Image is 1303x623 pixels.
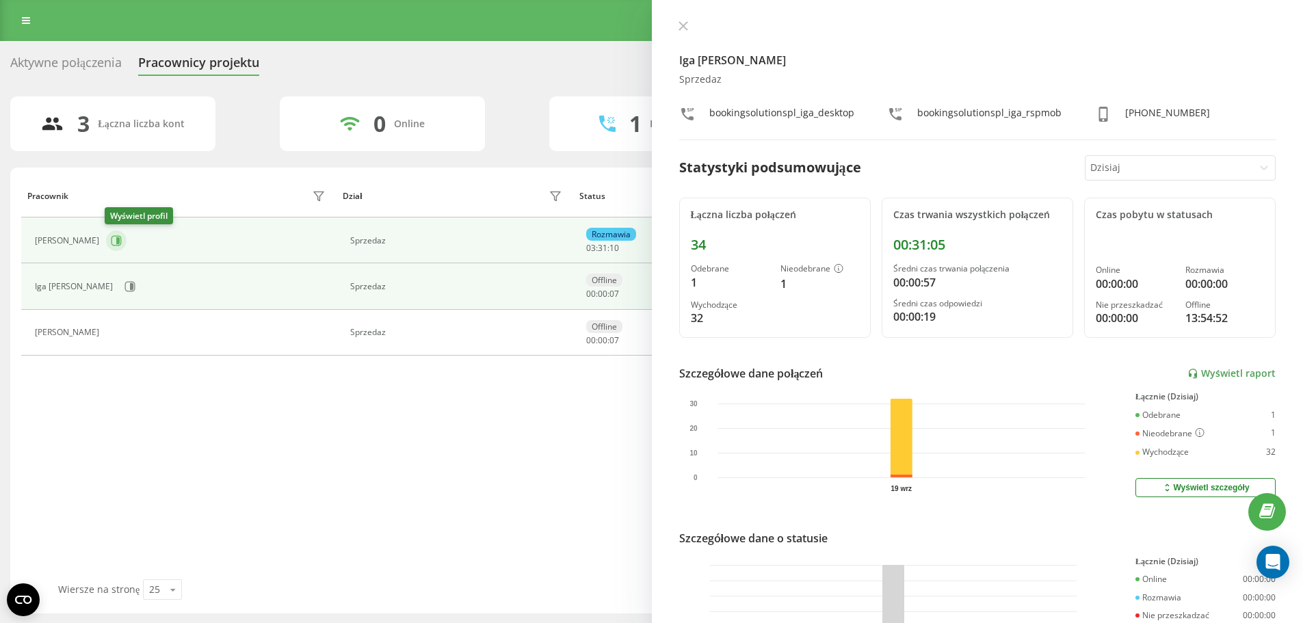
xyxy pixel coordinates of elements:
div: Czas trwania wszystkich połączeń [893,209,1062,221]
div: 32 [691,310,769,326]
span: 07 [609,288,619,300]
div: [PERSON_NAME] [35,236,103,246]
div: Offline [586,320,622,333]
div: Aktywne połączenia [10,55,122,77]
div: Pracownicy projektu [138,55,259,77]
div: Nieodebrane [780,264,859,275]
div: Wyświetl profil [105,207,173,224]
text: 0 [693,474,697,481]
div: bookingsolutionspl_iga_rspmob [917,106,1062,126]
div: 25 [149,583,160,596]
a: Wyświetl raport [1187,368,1276,380]
div: Statystyki podsumowujące [679,157,861,178]
div: Średni czas odpowiedzi [893,299,1062,308]
div: : : [586,336,619,345]
div: 00:00:00 [1096,276,1174,292]
span: 00 [598,288,607,300]
div: Rozmawia [1185,265,1264,275]
button: Open CMP widget [7,583,40,616]
div: 32 [1266,447,1276,457]
span: 03 [586,242,596,254]
div: Sprzedaz [350,236,566,246]
div: [PERSON_NAME] [35,328,103,337]
div: Szczegółowe dane połączeń [679,365,824,382]
button: Wyświetl szczegóły [1135,478,1276,497]
div: Rozmawiają [650,118,705,130]
div: : : [586,243,619,253]
div: bookingsolutionspl_iga_desktop [709,106,854,126]
div: Online [394,118,425,130]
span: 10 [609,242,619,254]
div: Łącznie (Dzisiaj) [1135,557,1276,566]
span: 07 [609,334,619,346]
text: 20 [689,425,698,432]
div: 0 [373,111,386,137]
div: Nie przeszkadzać [1135,611,1209,620]
text: 19 wrz [891,485,912,492]
div: 1 [629,111,642,137]
div: 00:00:00 [1243,593,1276,602]
div: Dział [343,191,362,201]
div: Rozmawia [1135,593,1181,602]
div: Online [1135,574,1167,584]
div: 00:31:05 [893,237,1062,253]
div: Iga [PERSON_NAME] [35,282,116,291]
div: Nie przeszkadzać [1096,300,1174,310]
div: Łącznie (Dzisiaj) [1135,392,1276,401]
div: Offline [1185,300,1264,310]
div: 34 [691,237,859,253]
div: Łączna liczba połączeń [691,209,859,221]
div: 3 [77,111,90,137]
text: 30 [689,400,698,408]
div: Online [1096,265,1174,275]
span: Wiersze na stronę [58,583,140,596]
div: [PHONE_NUMBER] [1125,106,1210,126]
div: 1 [1271,410,1276,420]
span: 00 [586,288,596,300]
div: Wychodzące [1135,447,1189,457]
div: 1 [780,276,859,292]
div: 1 [1271,428,1276,439]
div: Rozmawia [586,228,636,241]
div: Średni czas trwania połączenia [893,264,1062,274]
div: 00:00:00 [1243,611,1276,620]
div: Wyświetl szczegóły [1161,482,1249,493]
div: 00:00:57 [893,274,1062,291]
div: Status [579,191,605,201]
text: 10 [689,449,698,457]
div: Odebrane [691,264,769,274]
h4: Iga [PERSON_NAME] [679,52,1276,68]
div: 1 [691,274,769,291]
span: 31 [598,242,607,254]
div: 13:54:52 [1185,310,1264,326]
div: Wychodzące [691,300,769,310]
div: Sprzedaz [679,74,1276,85]
div: Open Intercom Messenger [1256,546,1289,579]
div: : : [586,289,619,299]
div: Odebrane [1135,410,1181,420]
div: 00:00:00 [1185,276,1264,292]
div: Offline [586,274,622,287]
div: Nieodebrane [1135,428,1205,439]
span: 00 [586,334,596,346]
div: 00:00:19 [893,308,1062,325]
div: 00:00:00 [1096,310,1174,326]
div: Łączna liczba kont [98,118,184,130]
div: Sprzedaz [350,328,566,337]
div: Czas pobytu w statusach [1096,209,1264,221]
div: Szczegółowe dane o statusie [679,530,828,546]
div: Pracownik [27,191,68,201]
div: Sprzedaz [350,282,566,291]
div: 00:00:00 [1243,574,1276,584]
span: 00 [598,334,607,346]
